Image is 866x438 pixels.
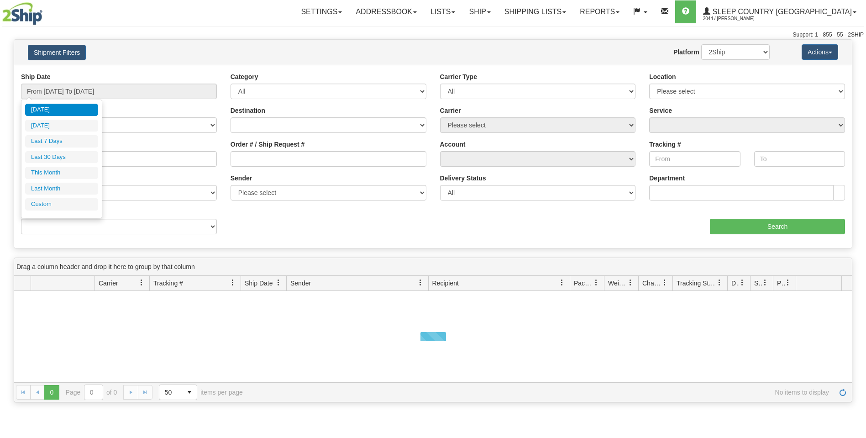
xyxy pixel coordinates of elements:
[271,275,286,290] a: Ship Date filter column settings
[66,385,117,400] span: Page of 0
[413,275,428,290] a: Sender filter column settings
[588,275,604,290] a: Packages filter column settings
[231,174,252,183] label: Sender
[673,47,699,57] label: Platform
[835,385,850,400] a: Refresh
[710,219,845,234] input: Search
[731,279,739,288] span: Delivery Status
[802,44,838,60] button: Actions
[294,0,349,23] a: Settings
[225,275,241,290] a: Tracking # filter column settings
[25,167,98,179] li: This Month
[777,279,785,288] span: Pickup Status
[256,389,829,396] span: No items to display
[159,385,243,400] span: items per page
[498,0,573,23] a: Shipping lists
[754,279,762,288] span: Shipment Issues
[574,279,593,288] span: Packages
[14,258,852,276] div: grid grouping header
[657,275,672,290] a: Charge filter column settings
[573,0,626,23] a: Reports
[432,279,459,288] span: Recipient
[649,151,740,167] input: From
[25,151,98,164] li: Last 30 Days
[712,275,727,290] a: Tracking Status filter column settings
[159,385,197,400] span: Page sizes drop down
[231,106,265,115] label: Destination
[440,140,466,149] label: Account
[134,275,149,290] a: Carrier filter column settings
[231,140,305,149] label: Order # / Ship Request #
[440,72,477,81] label: Carrier Type
[21,72,51,81] label: Ship Date
[153,279,183,288] span: Tracking #
[44,385,59,400] span: Page 0
[710,8,852,16] span: Sleep Country [GEOGRAPHIC_DATA]
[677,279,716,288] span: Tracking Status
[165,388,177,397] span: 50
[25,198,98,211] li: Custom
[245,279,273,288] span: Ship Date
[349,0,424,23] a: Addressbook
[440,174,486,183] label: Delivery Status
[608,279,627,288] span: Weight
[2,31,864,39] div: Support: 1 - 855 - 55 - 2SHIP
[696,0,863,23] a: Sleep Country [GEOGRAPHIC_DATA] 2044 / [PERSON_NAME]
[703,14,772,23] span: 2044 / [PERSON_NAME]
[440,106,461,115] label: Carrier
[99,279,118,288] span: Carrier
[231,72,258,81] label: Category
[754,151,845,167] input: To
[25,135,98,148] li: Last 7 Days
[623,275,638,290] a: Weight filter column settings
[649,72,676,81] label: Location
[25,183,98,195] li: Last Month
[28,45,86,60] button: Shipment Filters
[845,172,865,265] iframe: chat widget
[462,0,497,23] a: Ship
[554,275,570,290] a: Recipient filter column settings
[25,104,98,116] li: [DATE]
[2,2,42,25] img: logo2044.jpg
[182,385,197,400] span: select
[642,279,661,288] span: Charge
[424,0,462,23] a: Lists
[290,279,311,288] span: Sender
[780,275,796,290] a: Pickup Status filter column settings
[757,275,773,290] a: Shipment Issues filter column settings
[735,275,750,290] a: Delivery Status filter column settings
[649,106,672,115] label: Service
[25,120,98,132] li: [DATE]
[649,174,685,183] label: Department
[649,140,681,149] label: Tracking #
